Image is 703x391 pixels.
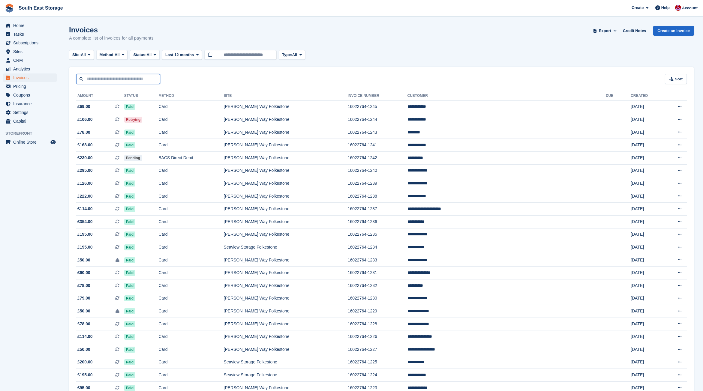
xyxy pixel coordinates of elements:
td: [PERSON_NAME] Way Folkestone [224,279,348,292]
td: [DATE] [631,369,663,382]
p: A complete list of invoices for all payments [69,35,154,42]
td: BACS Direct Debit [158,152,224,165]
td: Card [158,216,224,228]
span: Analytics [13,65,49,73]
td: 16022764-1239 [348,177,407,190]
td: Seaview Storage Folkestone [224,369,348,382]
span: Home [13,21,49,30]
span: £126.00 [77,180,93,187]
span: £78.00 [77,321,90,327]
span: Paid [124,347,135,353]
td: [PERSON_NAME] Way Folkestone [224,190,348,203]
span: Online Store [13,138,49,146]
th: Method [158,91,224,101]
td: 16022764-1233 [348,254,407,267]
td: [PERSON_NAME] Way Folkestone [224,152,348,165]
span: All [292,52,297,58]
td: Seaview Storage Folkestone [224,356,348,369]
td: [PERSON_NAME] Way Folkestone [224,330,348,343]
button: Method: All [96,50,128,60]
td: 16022764-1238 [348,190,407,203]
span: Subscriptions [13,39,49,47]
td: [PERSON_NAME] Way Folkestone [224,177,348,190]
td: 16022764-1232 [348,279,407,292]
a: menu [3,21,57,30]
span: £95.00 [77,385,90,391]
td: Card [158,305,224,318]
a: menu [3,73,57,82]
td: Card [158,343,224,356]
td: Card [158,126,224,139]
button: Type: All [279,50,305,60]
td: Card [158,279,224,292]
td: 16022764-1227 [348,343,407,356]
span: £168.00 [77,142,93,148]
img: stora-icon-8386f47178a22dfd0bd8f6a31ec36ba5ce8667c1dd55bd0f319d3a0aa187defe.svg [5,4,14,13]
td: Seaview Storage Folkestone [224,241,348,254]
span: Create [632,5,644,11]
td: Card [158,330,224,343]
td: [DATE] [631,100,663,113]
td: [PERSON_NAME] Way Folkestone [224,254,348,267]
td: [PERSON_NAME] Way Folkestone [224,203,348,216]
span: Paid [124,181,135,187]
td: [PERSON_NAME] Way Folkestone [224,216,348,228]
td: Card [158,177,224,190]
span: Paid [124,193,135,199]
td: 16022764-1228 [348,318,407,330]
td: [DATE] [631,330,663,343]
span: Invoices [13,73,49,82]
span: Paid [124,283,135,289]
td: [PERSON_NAME] Way Folkestone [224,318,348,330]
button: Site: All [69,50,94,60]
a: menu [3,30,57,38]
td: [PERSON_NAME] Way Folkestone [224,343,348,356]
span: £60.00 [77,270,90,276]
span: £195.00 [77,372,93,378]
td: [DATE] [631,267,663,279]
a: menu [3,117,57,125]
span: £79.00 [77,295,90,301]
span: Coupons [13,91,49,99]
td: [PERSON_NAME] Way Folkestone [224,228,348,241]
span: Paid [124,385,135,391]
td: 16022764-1243 [348,126,407,139]
td: [PERSON_NAME] Way Folkestone [224,100,348,113]
td: [DATE] [631,228,663,241]
a: menu [3,82,57,91]
span: £78.00 [77,282,90,289]
td: Card [158,241,224,254]
span: Paid [124,257,135,263]
span: £230.00 [77,155,93,161]
td: Card [158,292,224,305]
td: [DATE] [631,343,663,356]
span: £50.00 [77,308,90,314]
th: Customer [407,91,606,101]
a: South East Storage [16,3,65,13]
span: Site: [72,52,81,58]
a: menu [3,108,57,117]
span: Paid [124,244,135,250]
button: Last 12 months [162,50,202,60]
span: £50.00 [77,257,90,263]
td: [DATE] [631,152,663,165]
span: £195.00 [77,231,93,237]
td: [DATE] [631,126,663,139]
span: Paid [124,219,135,225]
td: 16022764-1234 [348,241,407,254]
span: Capital [13,117,49,125]
span: £69.00 [77,103,90,110]
th: Invoice Number [348,91,407,101]
td: Card [158,100,224,113]
td: 16022764-1241 [348,139,407,152]
span: Pending [124,155,142,161]
span: Insurance [13,100,49,108]
td: Card [158,164,224,177]
td: Card [158,228,224,241]
span: Settings [13,108,49,117]
span: Sort [675,76,683,82]
span: Paid [124,295,135,301]
span: Paid [124,130,135,136]
td: [PERSON_NAME] Way Folkestone [224,305,348,318]
span: Paid [124,168,135,174]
